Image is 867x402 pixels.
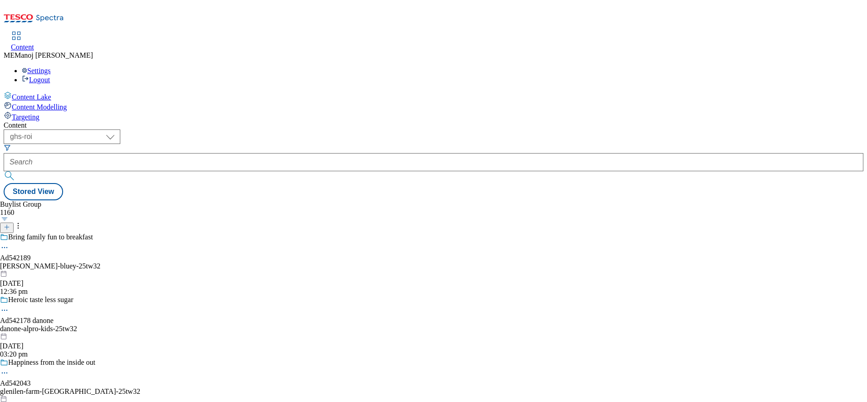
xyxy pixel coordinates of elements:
[12,93,51,101] span: Content Lake
[8,296,74,304] div: Heroic taste less sugar
[12,103,67,111] span: Content Modelling
[4,91,863,101] a: Content Lake
[15,51,93,59] span: Manoj [PERSON_NAME]
[11,43,34,51] span: Content
[4,121,863,129] div: Content
[12,113,39,121] span: Targeting
[4,51,15,59] span: ME
[22,67,51,74] a: Settings
[8,358,95,367] div: Happiness from the inside out
[4,111,863,121] a: Targeting
[4,101,863,111] a: Content Modelling
[22,76,50,84] a: Logout
[8,233,93,241] div: Bring family fun to breakfast
[11,32,34,51] a: Content
[4,153,863,171] input: Search
[4,144,11,151] svg: Search Filters
[4,183,63,200] button: Stored View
